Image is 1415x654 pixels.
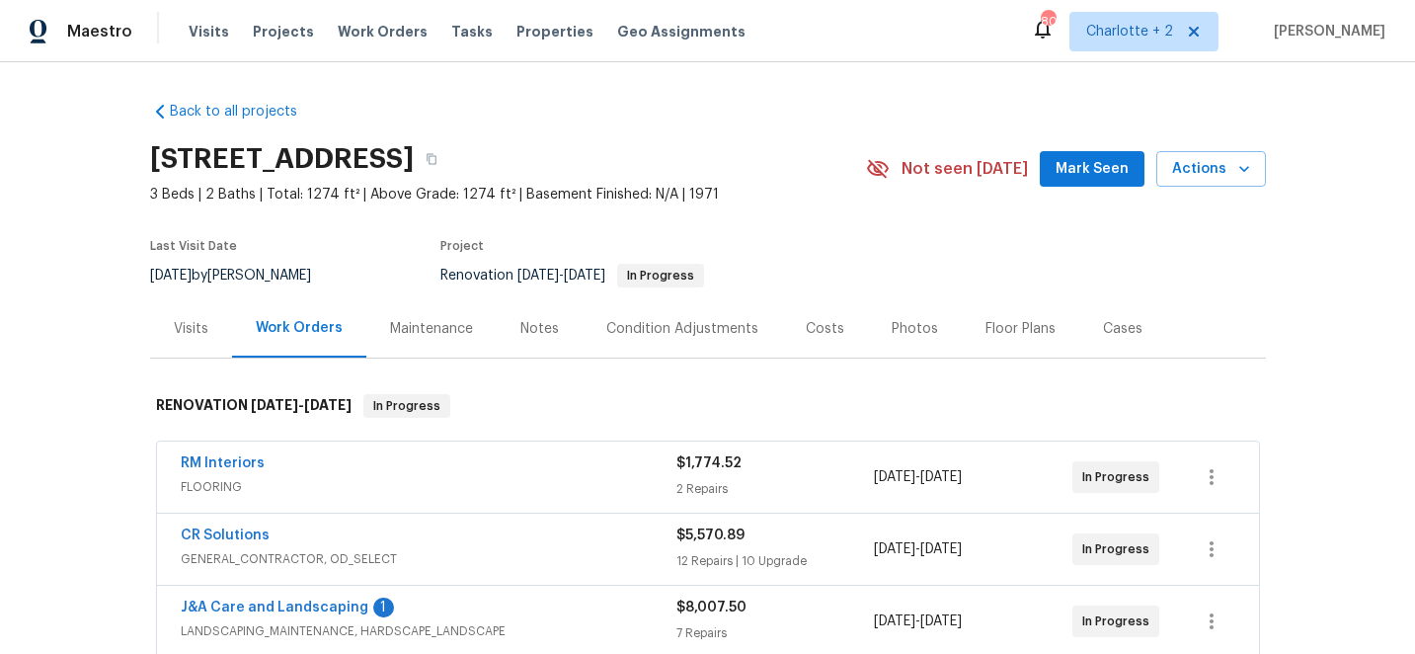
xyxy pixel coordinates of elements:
[920,470,962,484] span: [DATE]
[150,240,237,252] span: Last Visit Date
[150,185,866,204] span: 3 Beds | 2 Baths | Total: 1274 ft² | Above Grade: 1274 ft² | Basement Finished: N/A | 1971
[1086,22,1173,41] span: Charlotte + 2
[451,25,493,39] span: Tasks
[1056,157,1129,182] span: Mark Seen
[1266,22,1385,41] span: [PERSON_NAME]
[676,529,745,542] span: $5,570.89
[150,149,414,169] h2: [STREET_ADDRESS]
[874,539,962,559] span: -
[181,456,265,470] a: RM Interiors
[606,319,758,339] div: Condition Adjustments
[189,22,229,41] span: Visits
[1040,151,1144,188] button: Mark Seen
[156,394,352,418] h6: RENOVATION
[617,22,746,41] span: Geo Assignments
[1172,157,1250,182] span: Actions
[676,623,875,643] div: 7 Repairs
[373,598,394,617] div: 1
[150,264,335,287] div: by [PERSON_NAME]
[390,319,473,339] div: Maintenance
[892,319,938,339] div: Photos
[874,467,962,487] span: -
[414,141,449,177] button: Copy Address
[1082,467,1157,487] span: In Progress
[440,240,484,252] span: Project
[874,542,915,556] span: [DATE]
[181,477,676,497] span: FLOORING
[440,269,704,283] span: Renovation
[1103,319,1142,339] div: Cases
[338,22,428,41] span: Work Orders
[564,269,605,283] span: [DATE]
[806,319,844,339] div: Costs
[181,549,676,569] span: GENERAL_CONTRACTOR, OD_SELECT
[181,621,676,641] span: LANDSCAPING_MAINTENANCE, HARDSCAPE_LANDSCAPE
[67,22,132,41] span: Maestro
[150,102,340,122] a: Back to all projects
[619,270,702,282] span: In Progress
[256,318,343,338] div: Work Orders
[676,551,875,571] div: 12 Repairs | 10 Upgrade
[516,22,593,41] span: Properties
[920,542,962,556] span: [DATE]
[676,456,742,470] span: $1,774.52
[520,319,559,339] div: Notes
[1156,151,1266,188] button: Actions
[1082,539,1157,559] span: In Progress
[874,614,915,628] span: [DATE]
[874,612,962,631] span: -
[902,159,1028,179] span: Not seen [DATE]
[517,269,605,283] span: -
[304,398,352,412] span: [DATE]
[365,396,448,416] span: In Progress
[517,269,559,283] span: [DATE]
[985,319,1056,339] div: Floor Plans
[920,614,962,628] span: [DATE]
[1082,612,1157,631] span: In Progress
[174,319,208,339] div: Visits
[676,601,747,614] span: $8,007.50
[676,479,875,499] div: 2 Repairs
[1041,12,1055,32] div: 80
[150,374,1266,438] div: RENOVATION [DATE]-[DATE]In Progress
[181,529,270,542] a: CR Solutions
[251,398,298,412] span: [DATE]
[251,398,352,412] span: -
[874,470,915,484] span: [DATE]
[181,601,368,614] a: J&A Care and Landscaping
[150,269,192,283] span: [DATE]
[253,22,314,41] span: Projects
